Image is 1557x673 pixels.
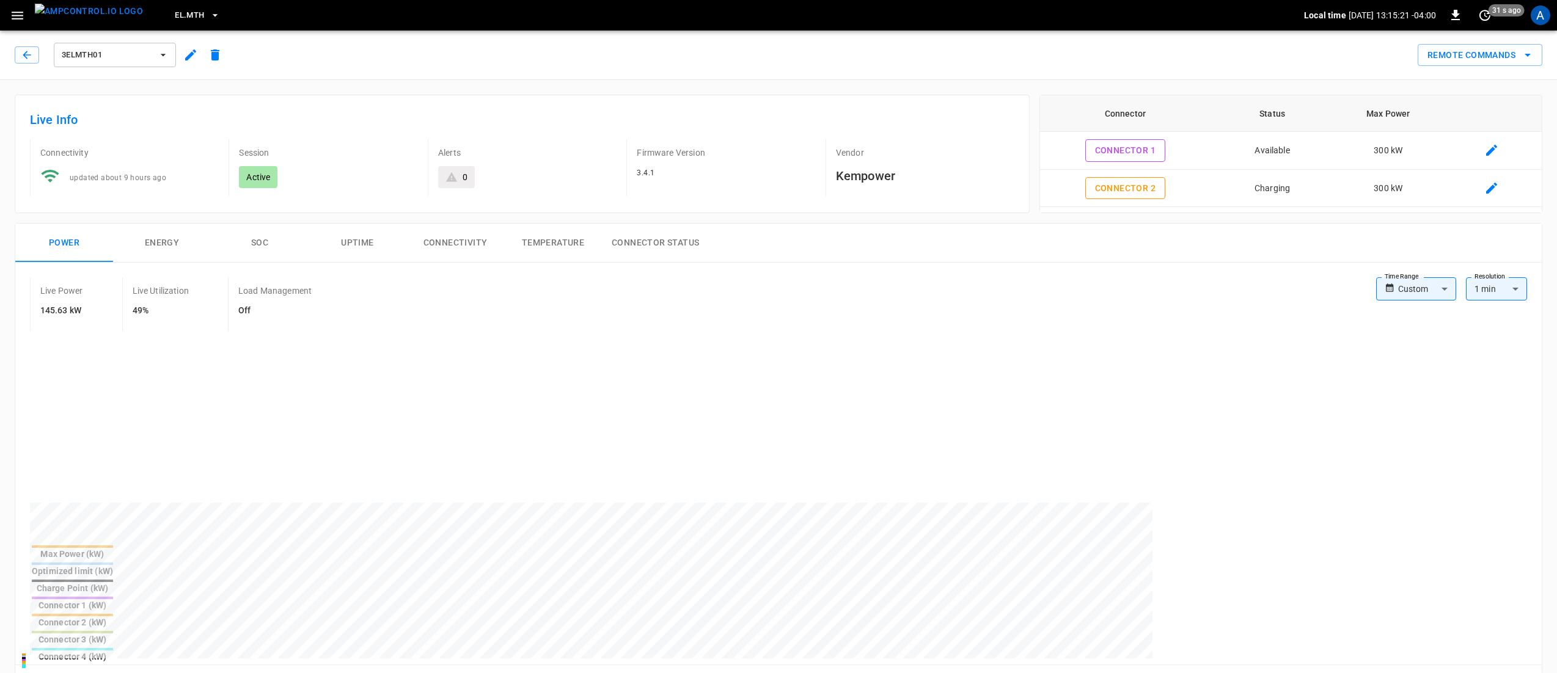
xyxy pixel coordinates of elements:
[836,147,1014,159] p: Vendor
[1475,272,1505,282] label: Resolution
[637,147,815,159] p: Firmware Version
[238,304,312,318] h6: Off
[1531,5,1550,25] div: profile-icon
[40,147,219,159] p: Connectivity
[1210,170,1335,208] td: Charging
[40,304,83,318] h6: 145.63 kW
[504,224,602,263] button: Temperature
[309,224,406,263] button: Uptime
[239,147,417,159] p: Session
[70,173,166,182] span: updated about 9 hours ago
[836,166,1014,186] h6: Kempower
[1475,5,1495,25] button: set refresh interval
[1085,139,1165,162] button: Connector 1
[238,285,312,297] p: Load Management
[1085,177,1165,200] button: Connector 2
[406,224,504,263] button: Connectivity
[1040,95,1542,282] table: connector table
[1489,4,1525,16] span: 31 s ago
[1210,95,1335,132] th: Status
[113,224,211,263] button: Energy
[1418,44,1542,67] div: remote commands options
[1349,9,1436,21] p: [DATE] 13:15:21 -04:00
[1335,132,1442,170] td: 300 kW
[15,224,113,263] button: Power
[1466,277,1527,300] div: 1 min
[1304,9,1346,21] p: Local time
[170,4,225,27] button: EL.MTH
[438,147,617,159] p: Alerts
[246,171,270,183] p: Active
[211,224,309,263] button: SOC
[175,9,204,23] span: EL.MTH
[40,285,83,297] p: Live Power
[62,48,152,62] span: 3ELMTH01
[1210,207,1335,245] td: SuspendedEV
[1385,272,1419,282] label: Time Range
[30,110,1014,129] h6: Live Info
[1418,44,1542,67] button: Remote Commands
[133,304,189,318] h6: 49%
[1335,207,1442,245] td: 300 kW
[133,285,189,297] p: Live Utilization
[1398,277,1456,300] div: Custom
[1040,95,1210,132] th: Connector
[1335,170,1442,208] td: 300 kW
[1210,132,1335,170] td: Available
[1335,95,1442,132] th: Max Power
[602,224,709,263] button: Connector Status
[54,43,176,67] button: 3ELMTH01
[35,4,143,19] img: ampcontrol.io logo
[463,171,467,183] div: 0
[637,169,654,177] span: 3.4.1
